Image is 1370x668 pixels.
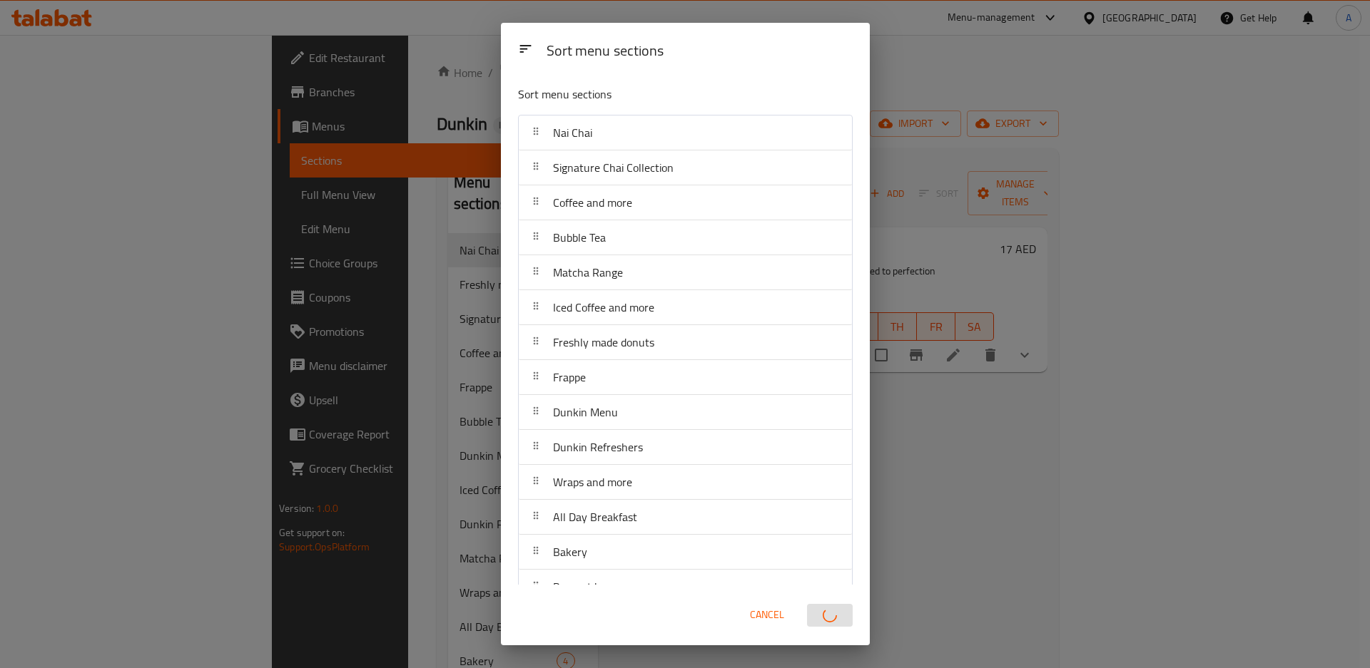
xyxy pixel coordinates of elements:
[750,606,784,624] span: Cancel
[519,535,852,570] div: Bakery
[519,500,852,535] div: All Day Breakfast
[553,506,637,528] span: All Day Breakfast
[553,401,618,423] span: Dunkin Menu
[519,465,852,500] div: Wraps and more
[553,576,621,597] span: Brew at home
[519,360,852,395] div: Frappe
[519,430,852,465] div: Dunkin Refreshers
[553,332,654,353] span: Freshly made donuts
[519,185,852,220] div: Coffee and more
[553,436,643,458] span: Dunkin Refreshers
[519,115,852,150] div: Nai Chai
[553,541,587,562] span: Bakery
[518,86,783,103] p: Sort menu sections
[541,36,858,68] div: Sort menu sections
[553,157,674,178] span: Signature Chai Collection
[519,220,852,255] div: Bubble Tea
[553,192,632,213] span: Coffee and more
[553,122,592,143] span: Nai Chai
[553,366,586,388] span: Frappe
[553,262,623,283] span: Matcha Range
[519,325,852,360] div: Freshly made donuts
[519,395,852,430] div: Dunkin Menu
[519,255,852,290] div: Matcha Range
[519,290,852,325] div: Iced Coffee and more
[519,150,852,185] div: Signature Chai Collection
[553,297,654,318] span: Iced Coffee and more
[519,570,852,605] div: Brew at home
[744,602,790,628] button: Cancel
[553,471,632,493] span: Wraps and more
[553,227,606,248] span: Bubble Tea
